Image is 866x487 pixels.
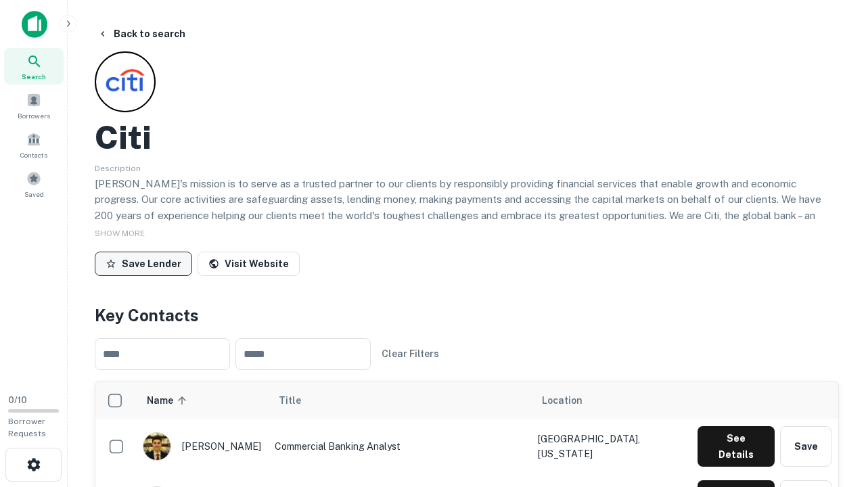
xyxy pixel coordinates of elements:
button: Save [780,426,831,467]
a: Contacts [4,126,64,163]
span: Description [95,164,141,173]
button: Back to search [92,22,191,46]
span: Contacts [20,149,47,160]
img: 1753279374948 [143,433,170,460]
a: Borrowers [4,87,64,124]
a: Visit Website [198,252,300,276]
span: Name [147,392,191,409]
span: Borrowers [18,110,50,121]
a: Search [4,48,64,85]
button: Clear Filters [376,342,445,366]
h2: Citi [95,118,152,157]
th: Name [136,381,268,419]
div: [PERSON_NAME] [143,432,261,461]
span: Borrower Requests [8,417,46,438]
span: Title [279,392,319,409]
span: 0 / 10 [8,395,27,405]
p: [PERSON_NAME]'s mission is to serve as a trusted partner to our clients by responsibly providing ... [95,176,839,256]
td: Commercial Banking Analyst [268,419,531,473]
td: [GEOGRAPHIC_DATA], [US_STATE] [531,419,691,473]
a: Saved [4,166,64,202]
span: SHOW MORE [95,229,145,238]
img: capitalize-icon.png [22,11,47,38]
button: See Details [698,426,775,467]
span: Saved [24,189,44,200]
span: Location [542,392,583,409]
iframe: Chat Widget [798,335,866,400]
th: Title [268,381,531,419]
h4: Key Contacts [95,303,839,327]
span: Search [22,71,46,82]
th: Location [531,381,691,419]
button: Save Lender [95,252,192,276]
